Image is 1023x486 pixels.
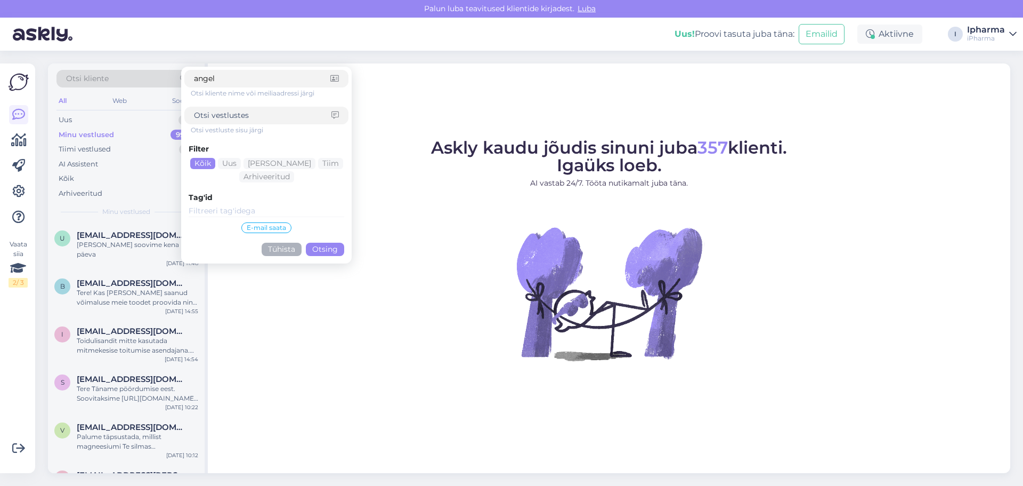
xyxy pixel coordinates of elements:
div: iPharma [967,34,1005,43]
span: Otsi kliente [66,73,109,84]
div: 0 [178,115,194,125]
span: v [60,426,64,434]
div: Vaata siia [9,240,28,288]
div: 9 [179,144,194,155]
div: Tiimi vestlused [59,144,111,155]
div: Otsi kliente nime või meiliaadressi järgi [191,89,348,98]
div: Palume täpsustada, millist magneesiumi Te silmas [PERSON_NAME] kodulehel on erinevaid valikuid [77,432,198,451]
div: Filter [189,144,344,155]
span: u [60,234,65,242]
div: 2 / 3 [9,278,28,288]
input: Otsi kliente [194,73,330,84]
div: All [56,94,69,108]
div: Tere Täname pöördumise eest. Soovitaksime [URL][DOMAIN_NAME] kuid ennemalt ilmselt oleks hea oma ... [77,384,198,403]
span: Askly kaudu jõudis sinuni juba klienti. Igaüks loeb. [431,137,787,176]
div: AI Assistent [59,159,98,170]
img: Askly Logo [9,72,29,92]
span: blackscorpion12@windowslive.com [77,278,188,288]
span: juta.koppel@mail.ee [77,471,188,480]
span: v0xekq+jpzen1q37crnzqzrkno0qxszxh8b2pf42x4z17n5fqn7bb0430@sharklasers.com [77,423,188,432]
img: No Chat active [513,197,705,389]
span: b [60,282,65,290]
div: Tag'id [189,192,344,203]
p: AI vastab 24/7. Tööta nutikamalt juba täna. [431,178,787,189]
span: Luba [574,4,599,13]
div: Kõik [190,158,215,169]
div: [DATE] 10:22 [165,403,198,411]
div: Arhiveeritud [59,188,102,199]
div: Otsi vestluste sisu järgi [191,125,348,135]
div: Ipharma [967,26,1005,34]
span: sirkra@gmail.com [77,375,188,384]
div: Tere! Kas [PERSON_NAME] saanud võimaluse meie toodet proovida ning millisel põhjusel soovite tell... [77,288,198,307]
span: I [61,330,63,338]
span: s [61,378,64,386]
div: Uus [59,115,72,125]
div: [DATE] 14:54 [165,355,198,363]
span: Minu vestlused [102,207,150,217]
div: Web [110,94,129,108]
div: 99+ [170,130,194,140]
div: [PERSON_NAME] soovime kena päeva [77,240,198,259]
span: Irje.teder@mail.ee [77,326,188,336]
a: IpharmaiPharma [967,26,1017,43]
span: urveveidemann@gmail.com [77,230,188,240]
div: [DATE] 14:55 [165,307,198,315]
button: Emailid [799,24,845,44]
div: Minu vestlused [59,130,114,140]
div: Proovi tasuta juba täna: [675,28,794,41]
div: Toidulisandit mitte kasutada mitmekesise toitumise asendajana. [PERSON_NAME] on toituda mitmekülg... [77,336,198,355]
div: [DATE] 10:12 [166,451,198,459]
div: I [948,27,963,42]
input: Filtreeri tag'idega [189,205,344,217]
div: Kõik [59,173,74,184]
div: Socials [170,94,196,108]
b: Uus! [675,29,695,39]
span: 357 [697,137,728,158]
input: Otsi vestlustes [194,110,331,121]
div: [DATE] 11:46 [166,259,198,267]
div: Aktiivne [857,25,922,44]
